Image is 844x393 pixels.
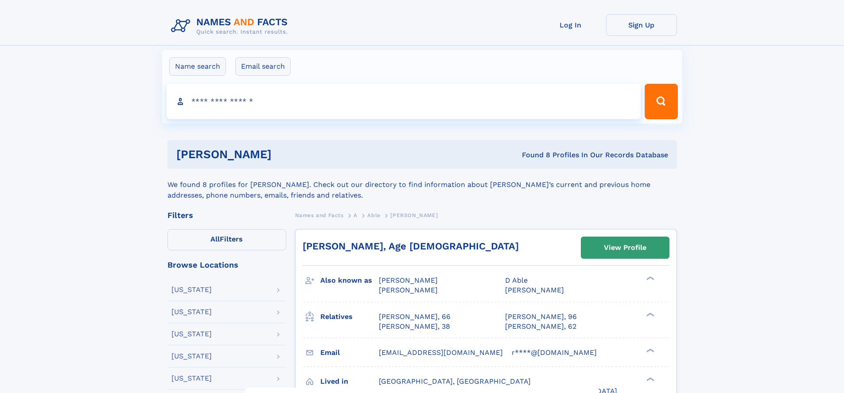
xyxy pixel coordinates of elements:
[235,57,291,76] label: Email search
[167,261,286,269] div: Browse Locations
[169,57,226,76] label: Name search
[379,312,451,322] a: [PERSON_NAME], 66
[644,276,655,281] div: ❯
[644,376,655,382] div: ❯
[644,311,655,317] div: ❯
[379,348,503,357] span: [EMAIL_ADDRESS][DOMAIN_NAME]
[379,286,438,294] span: [PERSON_NAME]
[167,211,286,219] div: Filters
[397,150,668,160] div: Found 8 Profiles In Our Records Database
[320,309,379,324] h3: Relatives
[176,149,397,160] h1: [PERSON_NAME]
[354,210,358,221] a: A
[320,345,379,360] h3: Email
[167,169,677,201] div: We found 8 profiles for [PERSON_NAME]. Check out our directory to find information about [PERSON_...
[581,237,669,258] a: View Profile
[379,377,531,385] span: [GEOGRAPHIC_DATA], [GEOGRAPHIC_DATA]
[167,14,295,38] img: Logo Names and Facts
[367,212,380,218] span: Able
[171,353,212,360] div: [US_STATE]
[171,308,212,315] div: [US_STATE]
[171,331,212,338] div: [US_STATE]
[367,210,380,221] a: Able
[645,84,677,119] button: Search Button
[171,286,212,293] div: [US_STATE]
[604,237,646,258] div: View Profile
[320,374,379,389] h3: Lived in
[505,286,564,294] span: [PERSON_NAME]
[505,276,528,284] span: D Able
[379,322,450,331] a: [PERSON_NAME], 38
[167,229,286,250] label: Filters
[535,14,606,36] a: Log In
[379,276,438,284] span: [PERSON_NAME]
[167,84,641,119] input: search input
[505,312,577,322] a: [PERSON_NAME], 96
[644,347,655,353] div: ❯
[171,375,212,382] div: [US_STATE]
[320,273,379,288] h3: Also known as
[390,212,438,218] span: [PERSON_NAME]
[303,241,519,252] a: [PERSON_NAME], Age [DEMOGRAPHIC_DATA]
[606,14,677,36] a: Sign Up
[210,235,220,243] span: All
[354,212,358,218] span: A
[505,322,576,331] a: [PERSON_NAME], 62
[295,210,344,221] a: Names and Facts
